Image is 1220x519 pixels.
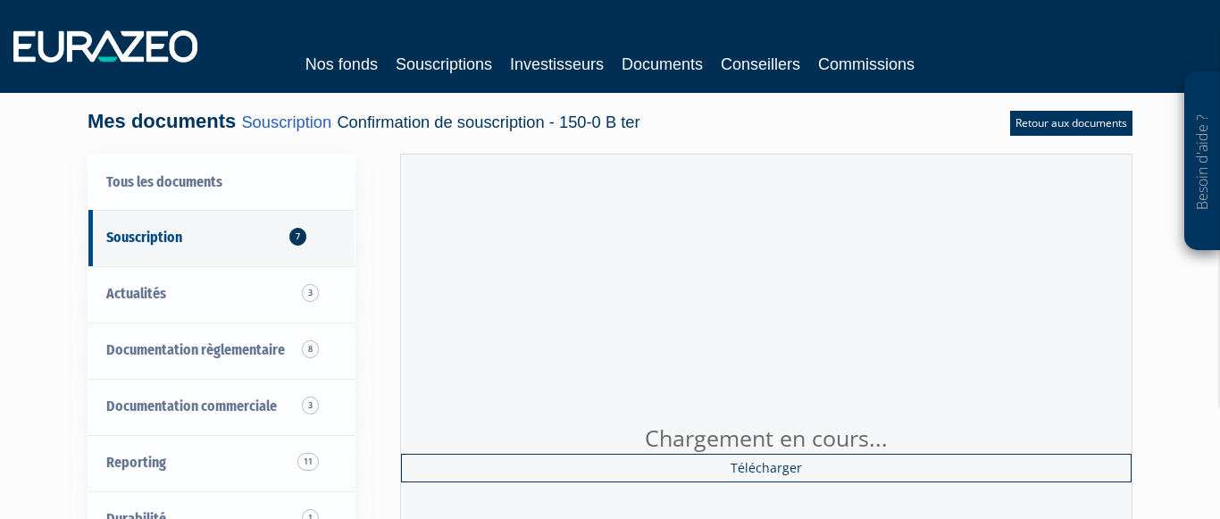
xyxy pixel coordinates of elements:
[305,52,378,77] a: Nos fonds
[297,453,319,471] span: 11
[622,52,703,77] a: Documents
[88,379,355,435] a: Documentation commerciale 3
[510,52,604,77] a: Investisseurs
[302,397,319,414] span: 3
[88,210,355,266] a: Souscription7
[88,266,355,322] a: Actualités 3
[401,454,1132,482] a: Télécharger
[302,284,319,302] span: 3
[88,155,355,211] a: Tous les documents
[302,340,319,358] span: 8
[1010,111,1132,136] a: Retour aux documents
[721,52,800,77] a: Conseillers
[106,229,182,246] span: Souscription
[88,111,640,132] h4: Mes documents
[88,322,355,379] a: Documentation règlementaire 8
[289,228,306,246] span: 7
[13,30,197,63] img: 1732889491-logotype_eurazeo_blanc_rvb.png
[818,52,915,77] a: Commissions
[106,341,285,358] span: Documentation règlementaire
[396,52,492,77] a: Souscriptions
[106,285,166,302] span: Actualités
[106,398,277,414] span: Documentation commerciale
[337,113,639,131] span: Confirmation de souscription - 150-0 B ter
[88,435,355,491] a: Reporting 11
[401,423,1132,455] div: Chargement en cours...
[1192,81,1213,242] p: Besoin d'aide ?
[106,454,166,471] span: Reporting
[241,113,331,131] a: Souscription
